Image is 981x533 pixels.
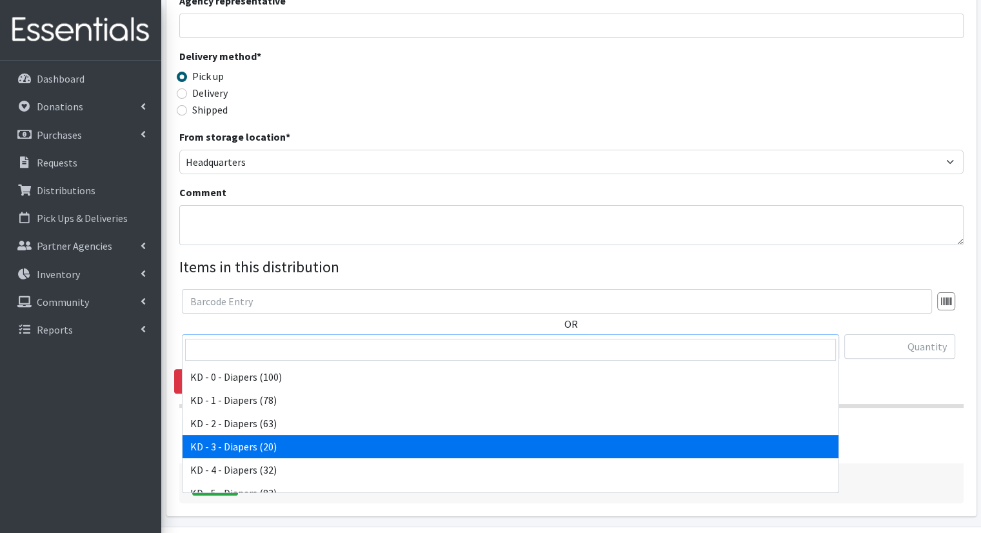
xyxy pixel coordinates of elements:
[37,184,95,197] p: Distributions
[192,85,228,101] label: Delivery
[182,334,839,359] span: Bathroom Bin (0)
[179,256,964,279] legend: Items in this distribution
[179,185,226,200] label: Comment
[37,100,83,113] p: Donations
[183,365,838,388] li: KD - 0 - Diapers (100)
[286,130,290,143] abbr: required
[5,261,156,287] a: Inventory
[192,102,228,117] label: Shipped
[5,205,156,231] a: Pick Ups & Deliveries
[182,289,932,314] input: Barcode Entry
[37,239,112,252] p: Partner Agencies
[183,458,838,481] li: KD - 4 - Diapers (32)
[5,317,156,343] a: Reports
[183,412,838,435] li: KD - 2 - Diapers (63)
[5,177,156,203] a: Distributions
[37,156,77,169] p: Requests
[5,8,156,52] img: HumanEssentials
[179,48,375,68] legend: Delivery method
[192,68,224,84] label: Pick up
[564,316,578,332] label: OR
[37,128,82,141] p: Purchases
[37,323,73,336] p: Reports
[5,289,156,315] a: Community
[37,296,89,308] p: Community
[5,66,156,92] a: Dashboard
[179,129,290,145] label: From storage location
[5,150,156,176] a: Requests
[5,233,156,259] a: Partner Agencies
[183,435,838,458] li: KD - 3 - Diapers (20)
[183,388,838,412] li: KD - 1 - Diapers (78)
[5,122,156,148] a: Purchases
[183,481,838,505] li: KD - 5 - Diapers (83)
[37,268,80,281] p: Inventory
[257,50,261,63] abbr: required
[37,72,84,85] p: Dashboard
[37,212,128,225] p: Pick Ups & Deliveries
[844,334,955,359] input: Quantity
[174,369,239,394] a: Remove
[5,94,156,119] a: Donations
